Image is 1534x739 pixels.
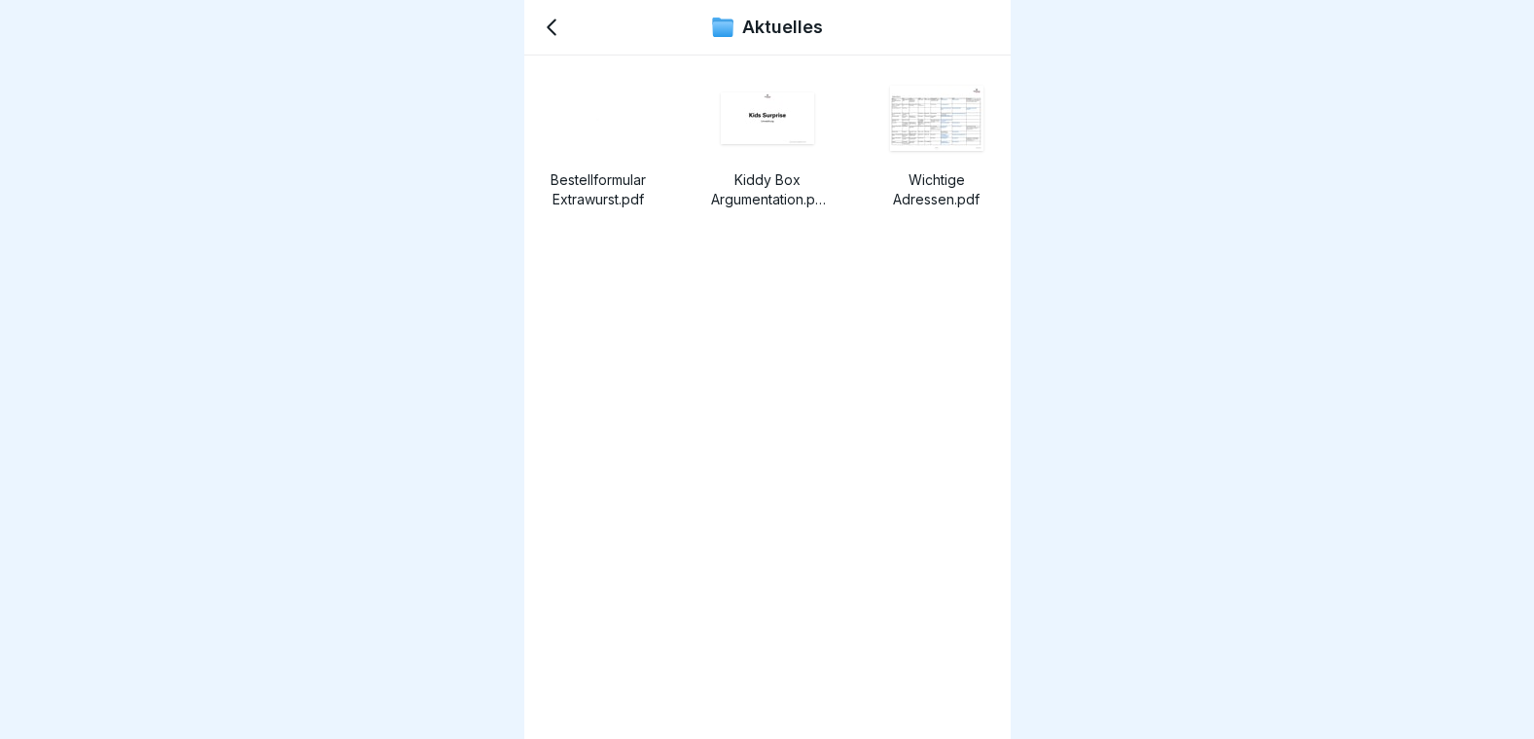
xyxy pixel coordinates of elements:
img: image thumbnail [890,86,983,151]
p: Aktuelles [742,17,823,38]
a: image thumbnailBestellformular Extrawurst.pdf [540,71,657,209]
a: image thumbnailWichtige Adressen.pdf [878,71,995,209]
img: image thumbnail [721,92,814,144]
p: Bestellformular Extrawurst.pdf [540,170,657,209]
p: Wichtige Adressen.pdf [878,170,995,209]
p: Kiddy Box Argumentation.pdf [709,170,826,209]
a: image thumbnailKiddy Box Argumentation.pdf [709,71,826,209]
img: image thumbnail [597,118,598,119]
